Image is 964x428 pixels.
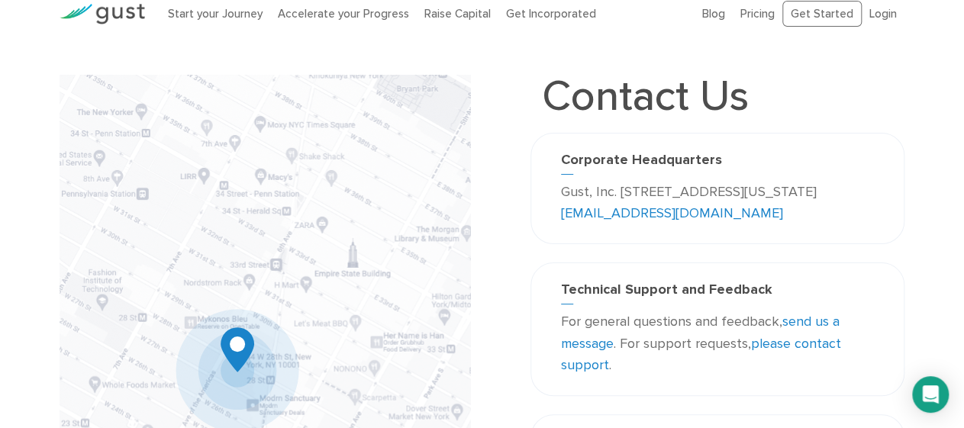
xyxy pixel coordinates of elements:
[782,1,862,27] a: Get Started
[912,376,949,413] div: Open Intercom Messenger
[168,7,263,21] a: Start your Journey
[506,7,596,21] a: Get Incorporated
[424,7,491,21] a: Raise Capital
[702,7,725,21] a: Blog
[561,311,874,377] p: For general questions and feedback, . For support requests, .
[869,7,897,21] a: Login
[561,282,874,304] h3: Technical Support and Feedback
[530,75,760,117] h1: Contact Us
[561,205,783,221] a: [EMAIL_ADDRESS][DOMAIN_NAME]
[740,7,775,21] a: Pricing
[561,314,840,352] a: send us a message
[561,152,874,175] h3: Corporate Headquarters
[278,7,409,21] a: Accelerate your Progress
[561,182,874,226] p: Gust, Inc. [STREET_ADDRESS][US_STATE]
[60,4,145,24] img: Gust Logo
